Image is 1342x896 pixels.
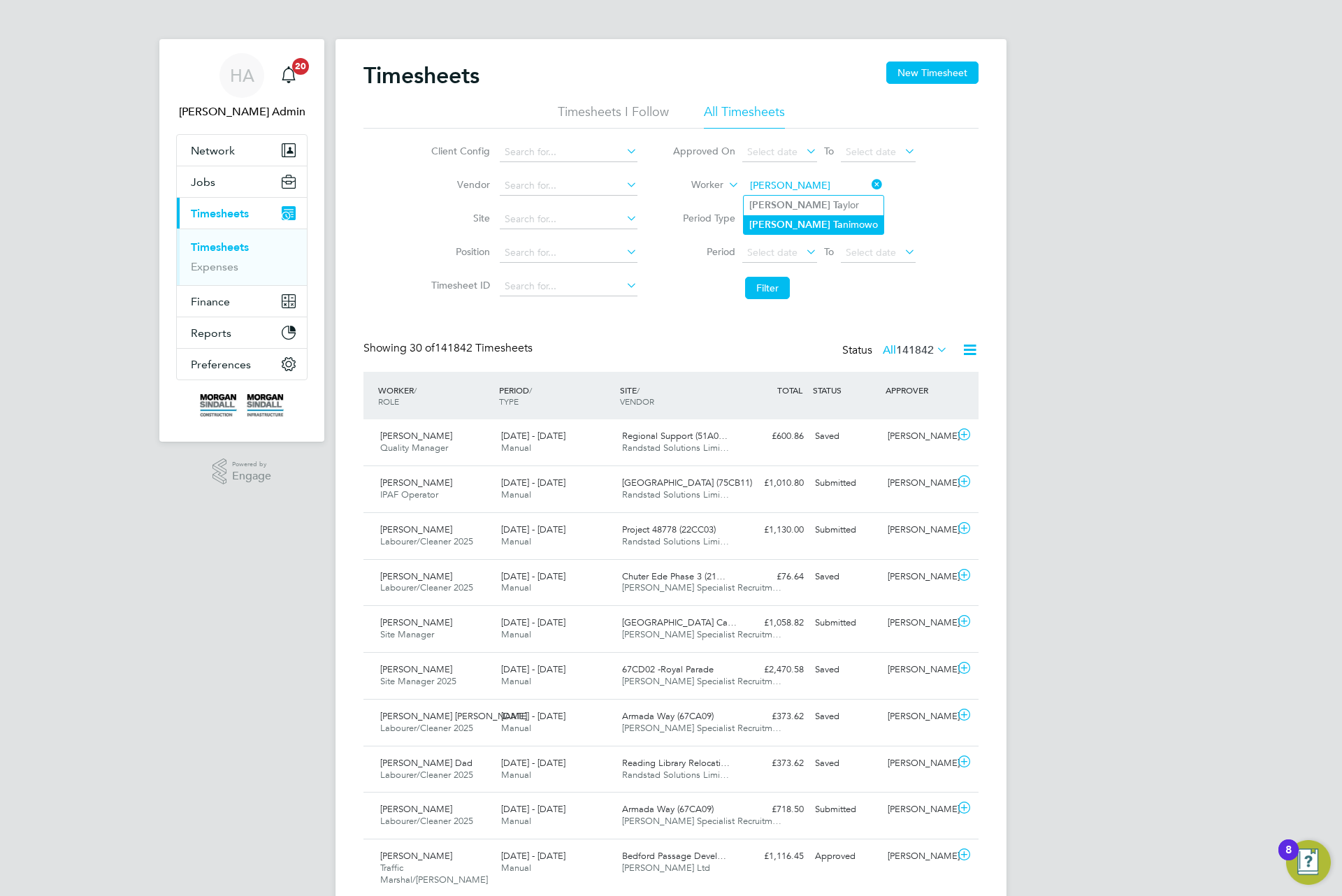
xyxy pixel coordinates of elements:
[809,798,882,821] div: Submitted
[833,199,843,211] b: Ta
[882,565,955,588] div: [PERSON_NAME]
[672,245,735,258] label: Period
[380,581,473,593] span: Labourer/Cleaner 2025
[809,472,882,495] div: Submitted
[177,135,307,166] button: Network
[380,815,473,827] span: Labourer/Cleaner 2025
[886,62,979,84] button: New Timesheet
[500,277,637,296] input: Search for...
[501,489,531,500] span: Manual
[809,658,882,681] div: Saved
[380,430,452,442] span: [PERSON_NAME]
[191,207,249,220] span: Timesheets
[500,143,637,162] input: Search for...
[745,176,883,196] input: Search for...
[501,675,531,687] span: Manual
[529,384,532,396] span: /
[176,394,308,417] a: Go to home page
[176,103,308,120] span: Hays Admin
[747,246,798,259] span: Select date
[380,757,472,769] span: [PERSON_NAME] Dad
[622,675,781,687] span: [PERSON_NAME] Specialist Recruitm…
[622,757,730,769] span: Reading Library Relocati…
[427,178,490,191] label: Vendor
[737,845,809,868] div: £1,116.45
[777,384,802,396] span: TOTAL
[737,705,809,728] div: £373.62
[622,616,737,628] span: [GEOGRAPHIC_DATA] Ca…
[820,243,838,261] span: To
[501,862,531,874] span: Manual
[883,343,948,357] label: All
[661,178,723,192] label: Worker
[380,710,527,722] span: [PERSON_NAME] [PERSON_NAME]
[191,358,251,371] span: Preferences
[704,103,785,129] li: All Timesheets
[177,317,307,348] button: Reports
[501,523,565,535] span: [DATE] - [DATE]
[622,535,729,547] span: Randstad Solutions Limi…
[809,752,882,775] div: Saved
[842,341,951,361] div: Status
[737,612,809,635] div: £1,058.82
[882,845,955,868] div: [PERSON_NAME]
[501,803,565,815] span: [DATE] - [DATE]
[363,62,479,89] h2: Timesheets
[380,803,452,815] span: [PERSON_NAME]
[809,612,882,635] div: Submitted
[882,612,955,635] div: [PERSON_NAME]
[622,430,728,442] span: Regional Support (51A0…
[501,769,531,781] span: Manual
[622,628,781,640] span: [PERSON_NAME] Specialist Recruitm…
[380,616,452,628] span: [PERSON_NAME]
[846,246,896,259] span: Select date
[737,798,809,821] div: £718.50
[380,628,434,640] span: Site Manager
[200,394,284,417] img: morgansindall-logo-retina.png
[414,384,417,396] span: /
[744,215,883,234] li: nimowo
[380,442,448,454] span: Quality Manager
[191,175,215,189] span: Jobs
[232,470,271,482] span: Engage
[363,341,535,356] div: Showing
[177,286,307,317] button: Finance
[882,752,955,775] div: [PERSON_NAME]
[380,722,473,734] span: Labourer/Cleaner 2025
[500,176,637,196] input: Search for...
[672,145,735,157] label: Approved On
[622,862,710,874] span: [PERSON_NAME] Ltd
[622,523,716,535] span: Project 48778 (22CC03)
[380,523,452,535] span: [PERSON_NAME]
[1285,850,1292,868] div: 8
[177,349,307,380] button: Preferences
[427,245,490,258] label: Position
[501,757,565,769] span: [DATE] - [DATE]
[820,142,838,160] span: To
[809,519,882,542] div: Submitted
[501,628,531,640] span: Manual
[896,343,934,357] span: 141842
[500,243,637,263] input: Search for...
[380,570,452,582] span: [PERSON_NAME]
[380,675,456,687] span: Site Manager 2025
[622,803,714,815] span: Armada Way (67CA09)
[501,430,565,442] span: [DATE] - [DATE]
[176,53,308,120] a: HA[PERSON_NAME] Admin
[375,377,496,414] div: WORKER
[501,722,531,734] span: Manual
[616,377,737,414] div: SITE
[737,519,809,542] div: £1,130.00
[622,581,781,593] span: [PERSON_NAME] Specialist Recruitm…
[500,210,637,229] input: Search for...
[496,377,616,414] div: PERIOD
[410,341,435,355] span: 30 of
[501,570,565,582] span: [DATE] - [DATE]
[292,58,309,75] span: 20
[846,145,896,158] span: Select date
[622,663,714,675] span: 67CD02 -Royal Parade
[882,519,955,542] div: [PERSON_NAME]
[501,850,565,862] span: [DATE] - [DATE]
[809,705,882,728] div: Saved
[737,472,809,495] div: £1,010.80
